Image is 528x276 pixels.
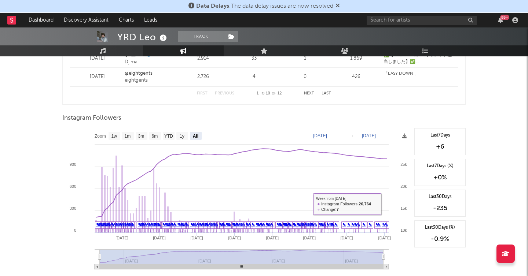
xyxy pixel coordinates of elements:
[228,236,241,240] text: [DATE]
[272,92,276,95] span: of
[180,134,184,139] text: 1y
[205,223,208,227] a: ✎
[152,134,158,139] text: 6m
[418,163,462,169] div: Last 7 Days (%)
[500,15,509,20] div: 99 +
[119,223,122,227] a: ✎
[326,223,330,227] a: ✎
[148,223,152,227] a: ✎
[313,133,327,138] text: [DATE]
[297,223,300,227] a: ✎
[260,92,264,95] span: to
[225,223,229,227] a: ✎
[196,3,333,9] span: : The data delay issues are now resolved
[153,236,166,240] text: [DATE]
[231,73,278,81] div: 4
[197,92,208,96] button: First
[245,223,249,227] a: ✎
[287,223,291,227] a: ✎
[117,31,169,43] div: YRD Leo
[115,236,128,240] text: [DATE]
[180,73,227,81] div: 2,726
[70,162,76,167] text: 900
[418,224,462,231] div: Last 30 Days (%)
[70,184,76,189] text: 600
[164,134,173,139] text: YTD
[180,223,184,227] a: ✎
[400,184,407,189] text: 20k
[357,223,360,227] a: ✎
[384,70,454,83] div: 「EASY DOWN 」 今回のモデルのフォーカスはイージーパーマによるフォルム調整です。 今まで髪のボリュームはセニング、ブレンディングやスタイリング剤で調整していましたが、イージーパーマを[...
[318,223,322,227] a: ✎
[138,134,144,139] text: 3m
[354,223,357,227] a: ✎
[314,223,317,227] a: ✎
[282,223,286,227] a: ✎
[196,3,229,9] span: Data Delays
[262,223,265,227] a: ✎
[209,223,212,227] a: ✎
[300,223,303,227] a: ✎
[121,223,124,227] a: ✎
[351,223,355,227] a: ✎
[239,223,242,227] a: ✎
[347,223,351,227] a: ✎
[162,223,166,227] a: ✎
[335,3,340,9] span: Dismiss
[304,223,308,227] a: ✎
[103,223,106,227] a: ✎
[111,223,114,227] a: ✎
[221,223,225,227] a: ✎
[125,77,176,84] div: eightgents
[126,223,129,227] a: ✎
[323,223,326,227] a: ✎
[303,236,316,240] text: [DATE]
[62,114,121,123] span: Instagram Followers
[384,52,454,65] div: ✅️【Easy PermのCMサウンドを担当しました】✅️ いつもお世話になってる @eightgents Easy PermのCMも今回で vol.11 今までのPermの常識を覆す 新技術で...
[266,236,279,240] text: [DATE]
[114,13,139,27] a: Charts
[138,223,141,227] a: ✎
[147,223,150,227] a: ✎
[125,134,131,139] text: 1m
[362,223,366,227] a: ✎
[333,73,380,81] div: 426
[170,223,173,227] a: ✎
[270,223,274,227] a: ✎
[231,55,278,62] div: 33
[382,223,385,227] a: ✎
[190,236,203,240] text: [DATE]
[252,223,255,227] a: ✎
[123,223,126,227] a: ✎
[125,70,153,77] a: @eightgents
[23,13,59,27] a: Dashboard
[192,223,196,227] a: ✎
[144,223,147,227] a: ✎
[375,223,379,227] a: ✎
[178,31,224,42] button: Track
[74,228,76,232] text: 0
[190,223,194,227] a: ✎
[107,223,110,227] a: ✎
[282,73,329,81] div: 0
[282,55,329,62] div: 1
[334,223,338,227] a: ✎
[111,134,117,139] text: 1w
[177,223,180,227] a: ✎
[173,223,177,227] a: ✎
[418,142,462,151] div: +6
[70,206,76,210] text: 300
[322,92,331,96] button: Last
[378,236,391,240] text: [DATE]
[74,55,121,62] div: [DATE]
[418,132,462,139] div: Last 7 Days
[139,13,162,27] a: Leads
[400,206,407,210] text: 15k
[418,235,462,243] div: -0.9 %
[150,223,154,227] a: ✎
[400,228,407,232] text: 10k
[329,223,332,227] a: ✎
[249,89,289,98] div: 1 10 12
[193,134,198,139] text: All
[418,194,462,200] div: Last 30 Days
